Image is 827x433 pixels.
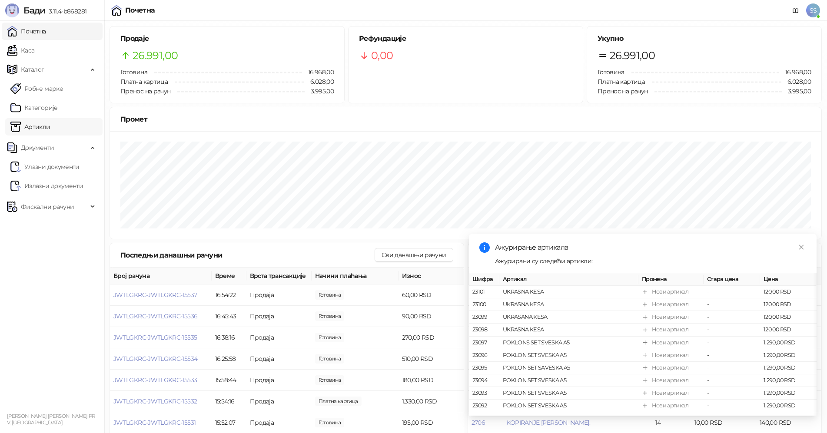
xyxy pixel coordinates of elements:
[5,3,19,17] img: Logo
[113,376,197,384] button: JWTLGKRC-JWTLGKRC-15533
[495,242,806,253] div: Ажурирање артикала
[246,348,312,370] td: Продаја
[133,47,178,64] span: 26.991,00
[704,412,760,425] td: -
[212,327,246,348] td: 16:38:16
[782,86,811,96] span: 3.995,00
[113,397,197,405] button: JWTLGKRC-JWTLGKRC-15532
[760,400,817,412] td: 1.290,00 RSD
[113,334,197,341] button: JWTLGKRC-JWTLGKRC-15535
[120,78,168,86] span: Платна картица
[113,419,196,426] button: JWTLGKRC-JWTLGKRC-15531
[113,312,197,320] button: JWTLGKRC-JWTLGKRC-15536
[21,198,74,215] span: Фискални рачуни
[760,362,817,374] td: 1.290,00 RSD
[495,256,806,266] div: Ажурирани су следећи артикли:
[652,389,688,397] div: Нови артикал
[760,298,817,311] td: 120,00 RSD
[598,87,648,95] span: Пренос на рачун
[652,288,688,296] div: Нови артикал
[652,338,688,347] div: Нови артикал
[704,298,760,311] td: -
[212,348,246,370] td: 16:25:58
[760,412,817,425] td: 1.890,00 RSD
[246,284,312,306] td: Продаја
[499,374,638,387] td: POKLON SET SVESKA A5
[10,118,50,136] a: ArtikliАртикли
[479,242,490,253] span: info-circle
[125,7,155,14] div: Почетна
[120,114,811,125] div: Промет
[399,268,464,284] th: Износ
[212,306,246,327] td: 16:45:43
[246,391,312,412] td: Продаја
[638,273,704,286] th: Промена
[246,268,312,284] th: Врста трансакције
[10,99,58,116] a: Категорије
[302,67,334,77] span: 16.968,00
[469,324,499,336] td: 23098
[246,327,312,348] td: Продаја
[652,364,688,372] div: Нови артикал
[469,412,499,425] td: 23091
[120,87,170,95] span: Пренос на рачун
[113,291,197,299] button: JWTLGKRC-JWTLGKRC-15537
[305,86,334,96] span: 3.995,00
[499,336,638,349] td: POKLONS SET SVESKA A5
[499,273,638,286] th: Артикал
[652,401,688,410] div: Нови артикал
[652,313,688,321] div: Нови артикал
[315,290,345,300] span: 60,00
[704,273,760,286] th: Стара цена
[110,268,212,284] th: Број рачуна
[760,286,817,298] td: 120,00 RSD
[760,324,817,336] td: 120,00 RSD
[469,298,499,311] td: 23100
[469,336,499,349] td: 23097
[312,268,399,284] th: Начини плаћања
[399,327,464,348] td: 270,00 RSD
[399,284,464,306] td: 60,00 RSD
[779,67,811,77] span: 16.968,00
[499,298,638,311] td: UKRASNA KESA
[315,311,345,321] span: 90,00
[781,77,811,86] span: 6.028,00
[598,33,811,44] h5: Укупно
[760,273,817,286] th: Цена
[315,375,345,385] span: 180,00
[113,355,197,363] button: JWTLGKRC-JWTLGKRC-15534
[45,7,86,15] span: 3.11.4-b868281
[315,418,345,427] span: 195,00
[652,325,688,334] div: Нови артикал
[704,349,760,362] td: -
[212,370,246,391] td: 15:58:44
[21,61,44,78] span: Каталог
[499,349,638,362] td: POKLON SET SVESKA A5
[120,68,147,76] span: Готовина
[120,250,375,261] div: Последњи данашњи рачуни
[499,387,638,400] td: POKLON SET SVESKA A5
[315,397,362,406] span: 1.330,00
[760,336,817,349] td: 1.290,00 RSD
[212,284,246,306] td: 16:54:22
[704,286,760,298] td: -
[10,80,63,97] a: Робне марке
[246,306,312,327] td: Продаја
[652,414,688,423] div: Нови артикал
[704,374,760,387] td: -
[399,306,464,327] td: 90,00 RSD
[499,362,638,374] td: POKLON SET SAVESKA A5
[10,158,80,175] a: Ulazni dokumentiУлазни документи
[652,351,688,360] div: Нови артикал
[760,387,817,400] td: 1.290,00 RSD
[468,268,503,284] th: Шифра
[704,362,760,374] td: -
[704,336,760,349] td: -
[371,47,393,64] span: 0,00
[499,286,638,298] td: UKRASNA KESA
[610,47,655,64] span: 26.991,00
